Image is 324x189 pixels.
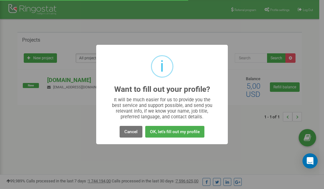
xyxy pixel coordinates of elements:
[109,97,215,120] div: It will be much easier for us to provide you the best service and support possible, and send you ...
[114,85,210,94] h2: Want to fill out your profile?
[160,56,164,77] div: i
[145,126,204,138] button: OK, let's fill out my profile
[120,126,142,138] button: Cancel
[302,153,318,168] div: Open Intercom Messenger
